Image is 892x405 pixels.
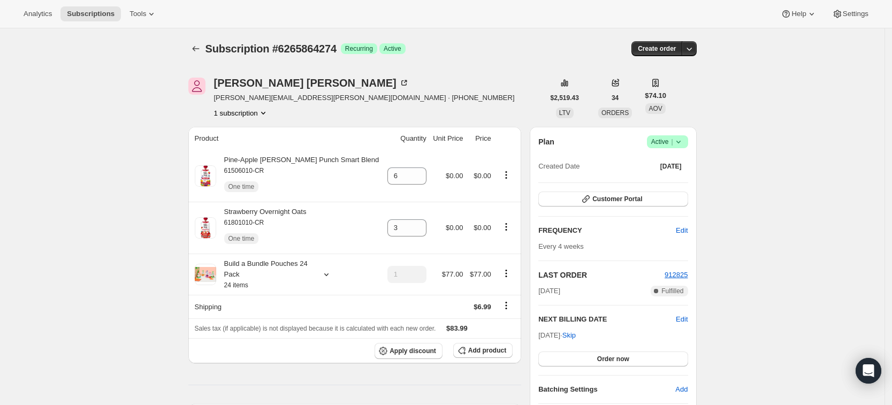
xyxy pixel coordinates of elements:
[538,314,676,325] h2: NEXT BILLING DATE
[675,384,688,395] span: Add
[538,384,675,395] h6: Batching Settings
[214,93,515,103] span: [PERSON_NAME][EMAIL_ADDRESS][PERSON_NAME][DOMAIN_NAME] · [PHONE_NUMBER]
[774,6,823,21] button: Help
[592,195,642,203] span: Customer Portal
[129,10,146,18] span: Tools
[195,325,436,332] span: Sales tax (if applicable) is not displayed because it is calculated with each new order.
[551,94,579,102] span: $2,519.43
[453,343,513,358] button: Add product
[228,182,255,191] span: One time
[826,6,875,21] button: Settings
[446,172,463,180] span: $0.00
[654,159,688,174] button: [DATE]
[430,127,467,150] th: Unit Price
[224,167,264,174] small: 61506010-CR
[665,270,688,280] button: 912825
[474,303,491,311] span: $6.99
[671,137,673,146] span: |
[559,109,570,117] span: LTV
[216,258,312,291] div: Build a Bundle Pouches 24 Pack
[562,330,576,341] span: Skip
[538,161,580,172] span: Created Date
[442,270,463,278] span: $77.00
[791,10,806,18] span: Help
[67,10,115,18] span: Subscriptions
[470,270,491,278] span: $77.00
[601,109,629,117] span: ORDERS
[205,43,337,55] span: Subscription #6265864274
[468,346,506,355] span: Add product
[556,327,582,344] button: Skip
[538,225,676,236] h2: FREQUENCY
[384,44,401,53] span: Active
[538,136,554,147] h2: Plan
[228,234,255,243] span: One time
[123,6,163,21] button: Tools
[17,6,58,21] button: Analytics
[375,343,443,359] button: Apply discount
[665,271,688,279] a: 912825
[538,286,560,296] span: [DATE]
[856,358,881,384] div: Open Intercom Messenger
[345,44,373,53] span: Recurring
[649,105,662,112] span: AOV
[651,136,684,147] span: Active
[660,162,682,171] span: [DATE]
[638,44,676,53] span: Create order
[538,331,576,339] span: [DATE] ·
[474,172,491,180] span: $0.00
[384,127,430,150] th: Quantity
[597,355,629,363] span: Order now
[214,108,269,118] button: Product actions
[645,90,666,101] span: $74.10
[498,169,515,181] button: Product actions
[498,300,515,311] button: Shipping actions
[24,10,52,18] span: Analytics
[216,207,307,249] div: Strawberry Overnight Oats
[676,225,688,236] span: Edit
[60,6,121,21] button: Subscriptions
[188,127,384,150] th: Product
[224,219,264,226] small: 61801010-CR
[224,281,248,289] small: 24 items
[538,351,688,366] button: Order now
[188,78,205,95] span: Elizabeth Dean
[446,224,463,232] span: $0.00
[195,165,216,187] img: product img
[612,94,619,102] span: 34
[669,381,694,398] button: Add
[544,90,585,105] button: $2,519.43
[538,242,584,250] span: Every 4 weeks
[843,10,868,18] span: Settings
[498,268,515,279] button: Product actions
[631,41,682,56] button: Create order
[669,222,694,239] button: Edit
[474,224,491,232] span: $0.00
[214,78,409,88] div: [PERSON_NAME] [PERSON_NAME]
[467,127,494,150] th: Price
[538,270,665,280] h2: LAST ORDER
[216,155,379,197] div: Pine-Apple [PERSON_NAME] Punch Smart Blend
[498,221,515,233] button: Product actions
[195,217,216,239] img: product img
[446,324,468,332] span: $83.99
[661,287,683,295] span: Fulfilled
[188,41,203,56] button: Subscriptions
[605,90,625,105] button: 34
[676,314,688,325] button: Edit
[538,192,688,207] button: Customer Portal
[188,295,384,318] th: Shipping
[390,347,436,355] span: Apply discount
